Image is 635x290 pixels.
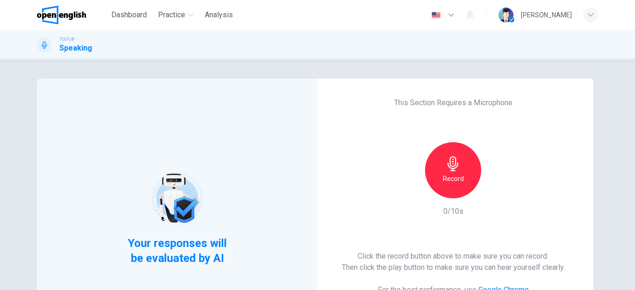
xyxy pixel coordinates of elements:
[37,6,86,24] img: OpenEnglish logo
[147,168,207,228] img: robot icon
[158,9,185,21] span: Practice
[430,12,442,19] img: en
[108,7,151,23] button: Dashboard
[154,7,197,23] button: Practice
[59,43,92,54] h1: Speaking
[111,9,147,21] span: Dashboard
[521,9,572,21] div: [PERSON_NAME]
[443,206,463,217] h6: 0/10s
[342,251,565,273] h6: Click the record button above to make sure you can record. Then click the play button to make sur...
[201,7,237,23] button: Analysis
[59,36,74,43] span: TOEFL®
[394,97,512,109] h6: This Section Requires a Microphone
[37,6,108,24] a: OpenEnglish logo
[205,9,233,21] span: Analysis
[425,142,481,198] button: Record
[443,173,464,184] h6: Record
[121,236,234,266] span: Your responses will be evaluated by AI
[498,7,513,22] img: Profile picture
